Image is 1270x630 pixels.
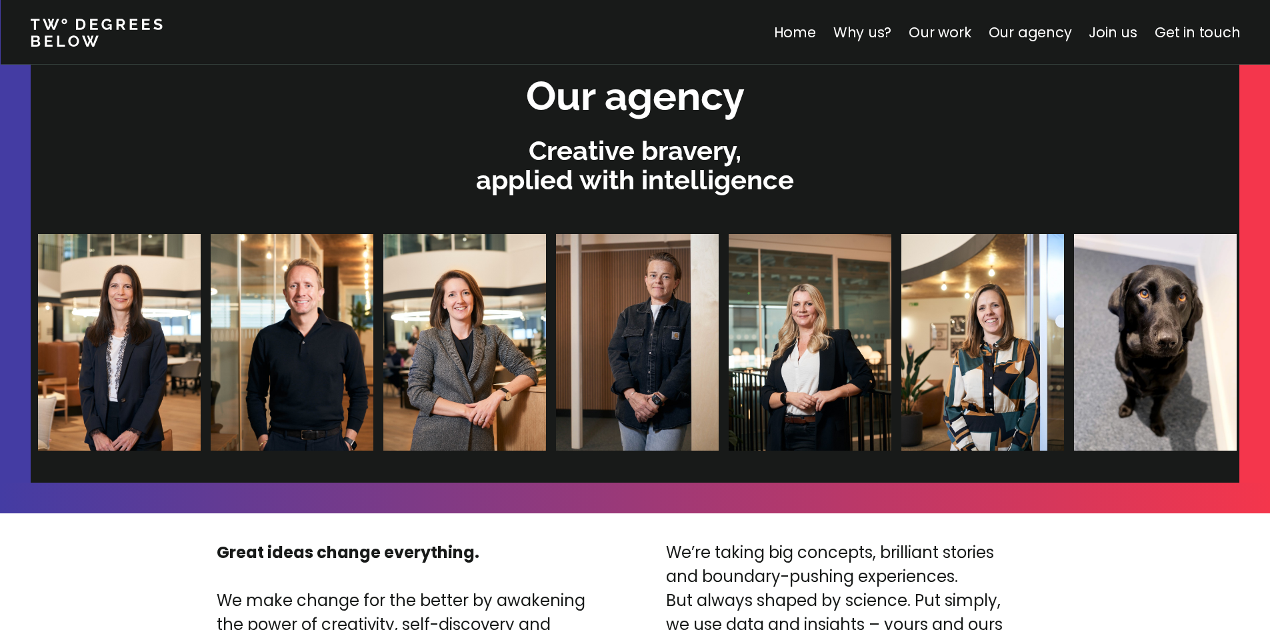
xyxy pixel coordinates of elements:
img: Gemma [383,234,545,451]
p: Creative bravery, applied with intelligence [37,136,1233,195]
img: Dani [555,234,718,451]
a: Our agency [988,23,1071,42]
h2: Our agency [526,69,745,123]
img: Lizzie [901,234,1063,451]
a: Home [773,23,815,42]
a: Join us [1089,23,1137,42]
a: Why us? [833,23,891,42]
a: Get in touch [1155,23,1240,42]
img: Clare [37,234,200,451]
img: James [210,234,373,451]
a: Our work [909,23,971,42]
strong: Great ideas change everything. [217,541,479,563]
img: Halina [728,234,891,451]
